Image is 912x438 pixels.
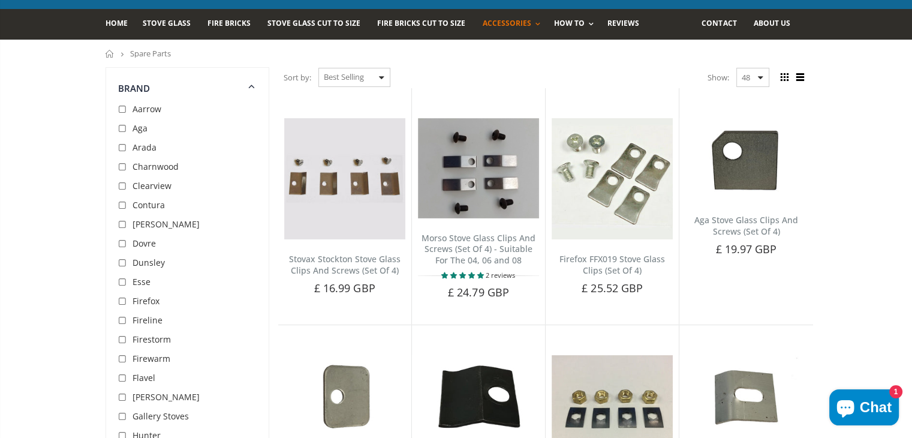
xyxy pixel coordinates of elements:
span: £ 25.52 GBP [582,281,643,295]
a: Stove Glass [143,9,200,40]
span: 5.00 stars [441,271,486,280]
span: Show: [708,68,729,87]
a: Contact [702,9,745,40]
img: Set of 4 Dovre glass clips with screws [418,355,539,438]
span: Grid view [778,71,791,84]
a: Morso Stove Glass Clips And Screws (Set Of 4) - Suitable For The 04, 06 and 08 [422,232,535,266]
img: Set of 4 Contura glass clips with screws [284,355,405,438]
inbox-online-store-chat: Shopify online store chat [826,389,902,428]
span: Contact [702,18,736,28]
span: Stove Glass [143,18,191,28]
span: Contura [133,199,165,211]
span: Clearview [133,180,171,191]
span: Charnwood [133,161,179,172]
img: Set of 4 Yeoman glass clips with screws [685,355,806,438]
span: Aga [133,122,148,134]
span: Fire Bricks [207,18,251,28]
span: Spare Parts [130,48,171,59]
a: Fire Bricks [207,9,260,40]
a: Home [106,9,137,40]
a: Aga Stove Glass Clips And Screws (Set Of 4) [694,214,798,237]
span: £ 19.97 GBP [715,242,776,256]
span: How To [554,18,585,28]
img: Set of 4 Stovax Stockton glass clips with screws [284,118,405,239]
span: Home [106,18,128,28]
span: £ 16.99 GBP [314,281,375,295]
span: Gallery Stoves [133,410,189,422]
span: Firewarm [133,353,170,364]
a: Accessories [482,9,546,40]
span: Arada [133,142,156,153]
img: Stove glass clips for the Morso 04, 06 and 08 [418,118,539,218]
a: Fire Bricks Cut To Size [377,9,474,40]
a: Reviews [607,9,648,40]
span: About us [753,18,790,28]
span: Dunsley [133,257,165,268]
span: Firestorm [133,334,171,345]
span: [PERSON_NAME] [133,391,200,403]
a: Home [106,50,115,58]
span: Sort by: [284,67,311,88]
span: Accessories [482,18,531,28]
span: £ 24.79 GBP [448,285,509,299]
img: Set of 4 Aga glass clips with screws [685,118,806,201]
span: Stove Glass Cut To Size [267,18,360,28]
span: Reviews [607,18,639,28]
span: Firefox [133,295,159,307]
span: Aarrow [133,103,161,115]
span: Esse [133,276,151,287]
span: Fireline [133,314,162,326]
span: Dovre [133,238,156,249]
span: 2 reviews [486,271,515,280]
a: How To [554,9,600,40]
span: Flavel [133,372,155,383]
span: Fire Bricks Cut To Size [377,18,465,28]
span: [PERSON_NAME] [133,218,200,230]
a: Stove Glass Cut To Size [267,9,369,40]
a: Stovax Stockton Stove Glass Clips And Screws (Set Of 4) [289,253,401,276]
span: Brand [118,82,151,94]
a: About us [753,9,799,40]
span: List view [794,71,807,84]
img: Firefox FFX019 Stove Glass Clips (Set Of 4) [552,118,673,239]
a: Firefox FFX019 Stove Glass Clips (Set Of 4) [559,253,665,276]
